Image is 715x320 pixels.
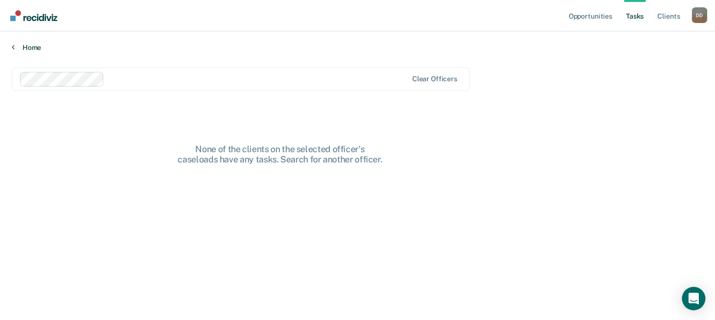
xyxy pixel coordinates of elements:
[12,43,703,52] a: Home
[692,7,707,23] div: D D
[692,7,707,23] button: Profile dropdown button
[682,287,705,310] div: Open Intercom Messenger
[10,10,57,21] img: Recidiviz
[123,144,436,165] div: None of the clients on the selected officer's caseloads have any tasks. Search for another officer.
[412,75,457,83] div: Clear officers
